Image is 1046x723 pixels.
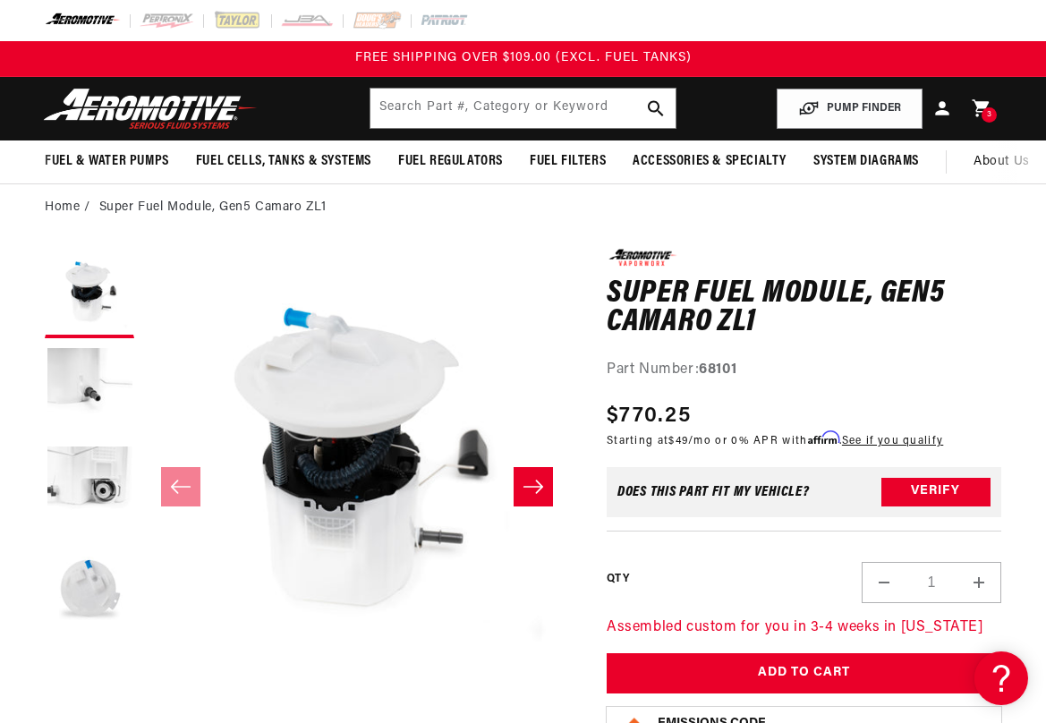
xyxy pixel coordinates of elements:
span: Fuel Filters [530,152,606,171]
span: System Diagrams [813,152,919,171]
button: Add to Cart [607,653,1001,693]
summary: System Diagrams [800,140,932,183]
button: Load image 2 in gallery view [45,347,134,437]
span: Accessories & Specialty [633,152,787,171]
span: Fuel Regulators [398,152,503,171]
button: Load image 1 in gallery view [45,249,134,338]
p: Assembled custom for you in 3-4 weeks in [US_STATE] [607,617,1001,640]
input: Search by Part Number, Category or Keyword [370,89,676,128]
span: $770.25 [607,400,691,432]
button: search button [636,89,676,128]
button: Slide left [161,467,200,506]
summary: Fuel Filters [516,140,619,183]
button: Slide right [514,467,553,506]
nav: breadcrumbs [45,198,1001,217]
summary: Fuel Regulators [385,140,516,183]
span: 3 [987,107,992,123]
h1: Super Fuel Module, Gen5 Camaro ZL1 [607,280,1001,336]
span: FREE SHIPPING OVER $109.00 (EXCL. FUEL TANKS) [355,51,692,64]
p: Starting at /mo or 0% APR with . [607,432,943,449]
span: Affirm [808,431,839,445]
button: PUMP FINDER [777,89,923,129]
summary: Fuel & Water Pumps [31,140,183,183]
span: Fuel & Water Pumps [45,152,169,171]
div: Part Number: [607,359,1001,382]
span: About Us [974,155,1030,168]
div: Does This part fit My vehicle? [617,485,810,499]
strong: 68101 [699,362,736,377]
a: See if you qualify - Learn more about Affirm Financing (opens in modal) [842,436,943,447]
span: Fuel Cells, Tanks & Systems [196,152,371,171]
a: About Us [960,140,1043,183]
summary: Fuel Cells, Tanks & Systems [183,140,385,183]
li: Super Fuel Module, Gen5 Camaro ZL1 [99,198,327,217]
button: Load image 3 in gallery view [45,446,134,535]
summary: Accessories & Specialty [619,140,800,183]
label: QTY [607,572,629,587]
a: Home [45,198,80,217]
img: Aeromotive [38,88,262,130]
button: Verify [881,478,991,506]
span: $49 [668,436,688,447]
button: Load image 4 in gallery view [45,544,134,634]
